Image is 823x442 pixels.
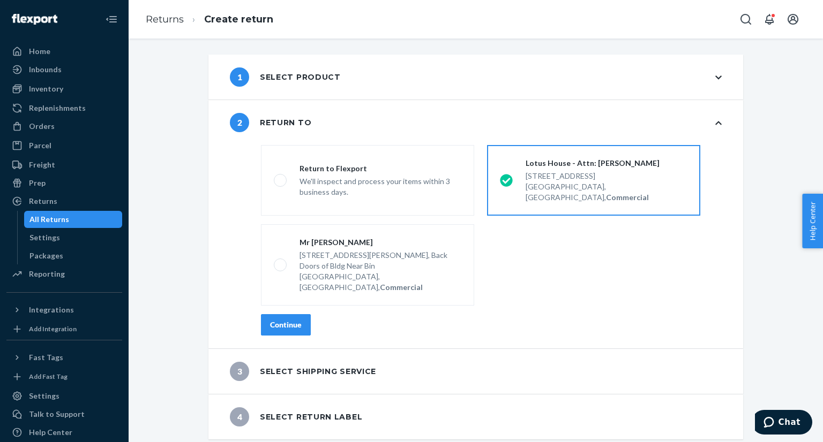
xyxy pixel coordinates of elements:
[230,407,362,426] div: Select return label
[29,232,60,243] div: Settings
[29,304,74,315] div: Integrations
[24,247,123,264] a: Packages
[6,118,122,135] a: Orders
[29,391,59,401] div: Settings
[6,100,122,117] a: Replenishments
[300,250,461,271] div: [STREET_ADDRESS][PERSON_NAME], Back Doors of Bldg Near Bin
[300,271,461,293] div: [GEOGRAPHIC_DATA], [GEOGRAPHIC_DATA],
[6,265,122,283] a: Reporting
[6,323,122,336] a: Add Integration
[29,178,46,188] div: Prep
[6,156,122,173] a: Freight
[29,269,65,279] div: Reporting
[755,410,812,437] iframe: Opens a widget where you can chat to one of our agents
[29,324,77,333] div: Add Integration
[230,113,311,132] div: Return to
[101,9,122,30] button: Close Navigation
[230,113,249,132] span: 2
[6,80,122,97] a: Inventory
[526,158,687,169] div: Lotus House - Attn: [PERSON_NAME]
[29,409,85,420] div: Talk to Support
[146,13,184,25] a: Returns
[6,43,122,60] a: Home
[526,171,687,181] div: [STREET_ADDRESS]
[6,137,122,154] a: Parcel
[6,193,122,210] a: Returns
[6,174,122,192] a: Prep
[6,370,122,383] a: Add Fast Tag
[6,406,122,423] button: Talk to Support
[12,14,57,25] img: Flexport logo
[300,174,461,197] div: We'll inspect and process your items within 3 business days.
[24,211,123,228] a: All Returns
[29,352,63,363] div: Fast Tags
[6,301,122,318] button: Integrations
[29,46,50,57] div: Home
[230,362,249,381] span: 3
[29,140,51,151] div: Parcel
[29,250,63,261] div: Packages
[29,64,62,75] div: Inbounds
[300,237,461,248] div: Mr [PERSON_NAME]
[204,13,273,25] a: Create return
[29,103,86,113] div: Replenishments
[24,229,123,246] a: Settings
[261,314,311,336] button: Continue
[782,9,804,30] button: Open account menu
[230,407,249,426] span: 4
[759,9,780,30] button: Open notifications
[29,427,72,438] div: Help Center
[230,67,341,87] div: Select product
[6,349,122,366] button: Fast Tags
[137,4,282,35] ol: breadcrumbs
[29,121,55,132] div: Orders
[6,424,122,441] a: Help Center
[29,372,68,381] div: Add Fast Tag
[230,67,249,87] span: 1
[526,181,687,203] div: [GEOGRAPHIC_DATA], [GEOGRAPHIC_DATA],
[29,214,69,225] div: All Returns
[802,194,823,248] button: Help Center
[6,387,122,405] a: Settings
[29,196,57,207] div: Returns
[606,193,649,202] strong: Commercial
[29,159,55,170] div: Freight
[29,83,63,94] div: Inventory
[6,61,122,78] a: Inbounds
[270,319,302,330] div: Continue
[380,283,423,292] strong: Commercial
[300,163,461,174] div: Return to Flexport
[230,362,376,381] div: Select shipping service
[735,9,757,30] button: Open Search Box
